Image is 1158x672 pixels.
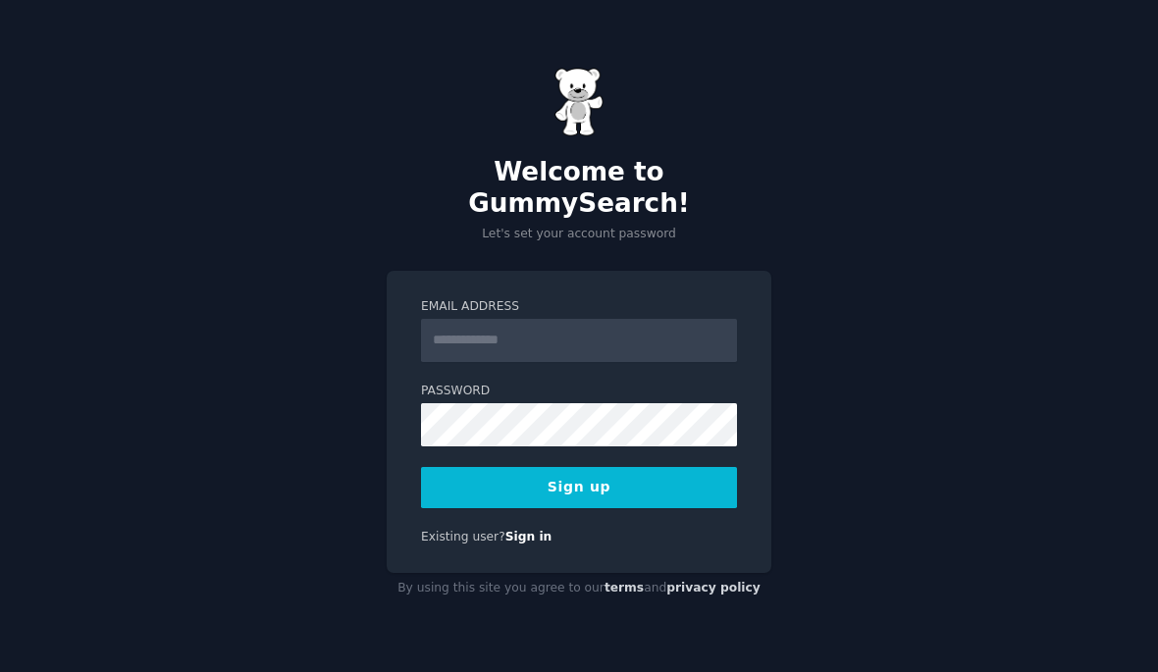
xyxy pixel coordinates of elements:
a: Sign in [505,530,553,543]
div: By using this site you agree to our and [387,573,771,604]
h2: Welcome to GummySearch! [387,157,771,219]
a: privacy policy [666,581,761,594]
button: Sign up [421,467,737,508]
img: Gummy Bear [554,68,604,136]
a: terms [605,581,644,594]
label: Password [421,383,737,400]
span: Existing user? [421,530,505,543]
p: Let's set your account password [387,226,771,243]
label: Email Address [421,298,737,316]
